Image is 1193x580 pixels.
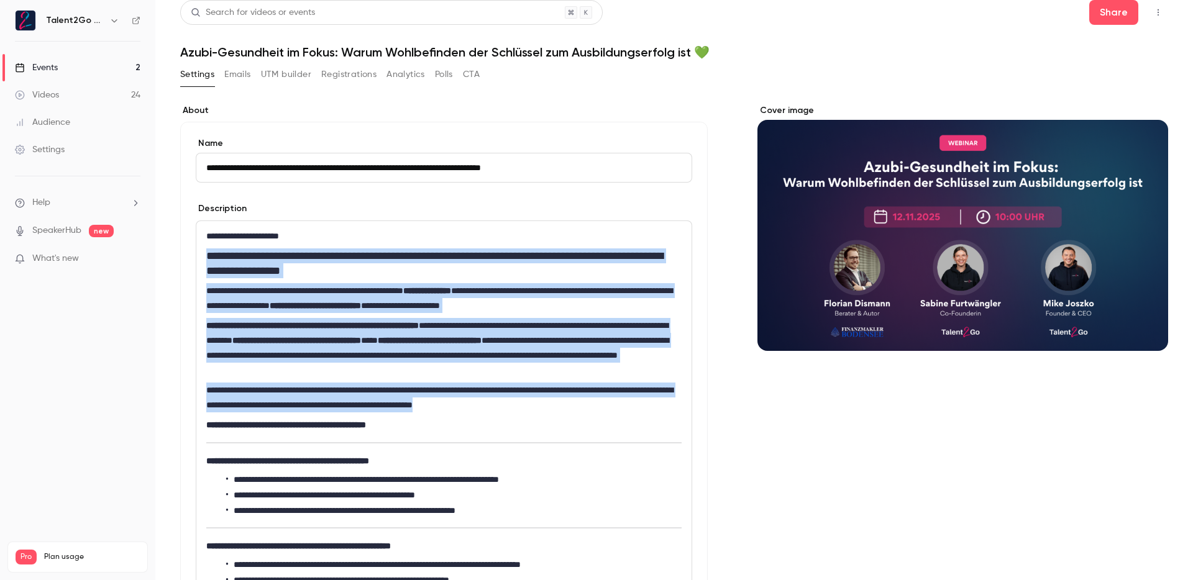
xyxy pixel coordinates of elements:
[386,65,425,84] button: Analytics
[435,65,453,84] button: Polls
[224,65,250,84] button: Emails
[15,89,59,101] div: Videos
[196,202,247,215] label: Description
[16,11,35,30] img: Talent2Go GmbH
[15,61,58,74] div: Events
[32,252,79,265] span: What's new
[15,143,65,156] div: Settings
[757,104,1168,117] label: Cover image
[15,116,70,129] div: Audience
[180,65,214,84] button: Settings
[46,14,104,27] h6: Talent2Go GmbH
[196,137,692,150] label: Name
[321,65,377,84] button: Registrations
[180,45,1168,60] h1: Azubi-Gesundheit im Fokus: Warum Wohlbefinden der Schlüssel zum Ausbildungserfolg ist 💚
[261,65,311,84] button: UTM builder
[32,224,81,237] a: SpeakerHub
[757,104,1168,351] section: Cover image
[44,552,140,562] span: Plan usage
[191,6,315,19] div: Search for videos or events
[32,196,50,209] span: Help
[89,225,114,237] span: new
[15,196,140,209] li: help-dropdown-opener
[180,104,708,117] label: About
[463,65,480,84] button: CTA
[16,550,37,564] span: Pro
